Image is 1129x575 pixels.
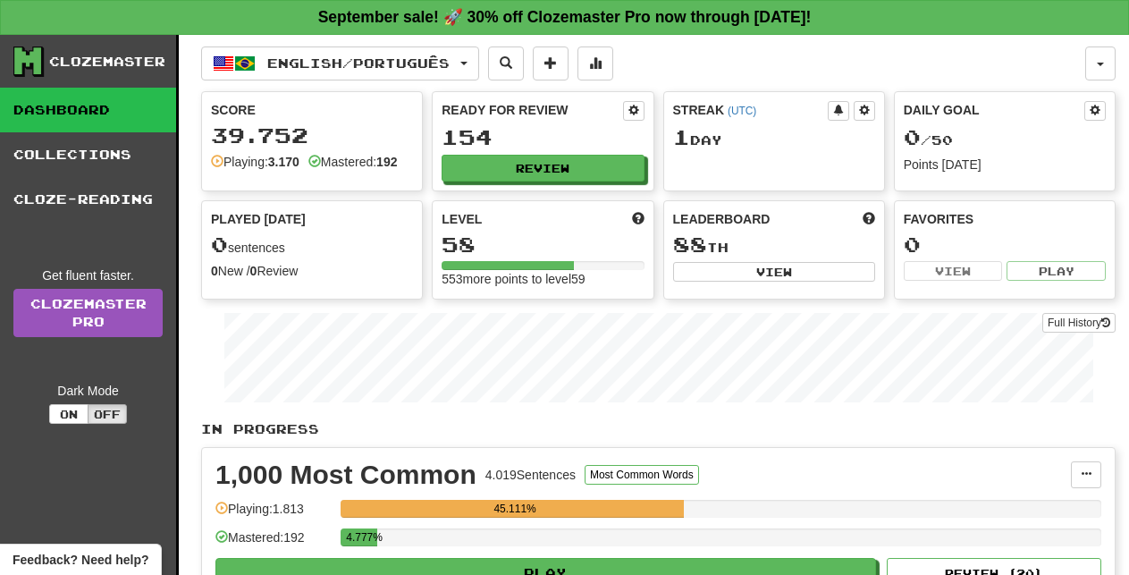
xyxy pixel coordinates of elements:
strong: 0 [211,264,218,278]
button: Review [442,155,644,182]
button: On [49,404,88,424]
span: / 50 [904,132,953,148]
button: More stats [577,47,613,80]
span: Level [442,210,482,228]
div: 1,000 Most Common [215,461,476,488]
button: English/Português [201,47,479,80]
p: In Progress [201,420,1116,438]
strong: 3.170 [268,155,299,169]
a: (UTC) [728,105,756,117]
span: 0 [211,232,228,257]
div: Dark Mode [13,382,163,400]
button: Play [1007,261,1106,281]
button: Off [88,404,127,424]
span: 88 [673,232,707,257]
strong: 0 [250,264,257,278]
button: Full History [1042,313,1116,333]
span: 0 [904,124,921,149]
button: Add sentence to collection [533,47,569,80]
div: Favorites [904,210,1106,228]
strong: September sale! 🚀 30% off Clozemaster Pro now through [DATE]! [318,8,812,26]
div: 39.752 [211,124,413,147]
span: This week in points, UTC [863,210,875,228]
span: Open feedback widget [13,551,148,569]
div: 154 [442,126,644,148]
div: Mastered: [308,153,398,171]
div: Playing: [211,153,299,171]
div: 0 [904,233,1106,256]
strong: 192 [376,155,397,169]
div: 4.777% [346,528,376,546]
div: 4.019 Sentences [485,466,576,484]
button: Search sentences [488,47,524,80]
div: Score [211,101,413,119]
div: th [673,233,875,257]
span: 1 [673,124,690,149]
div: New / Review [211,262,413,280]
div: Daily Goal [904,101,1084,121]
span: Leaderboard [673,210,771,228]
div: Get fluent faster. [13,266,163,284]
div: Clozemaster [49,53,165,71]
span: English / Português [267,55,450,71]
div: Ready for Review [442,101,622,119]
div: Playing: 1.813 [215,500,332,529]
button: Most Common Words [585,465,699,485]
div: Points [DATE] [904,156,1106,173]
div: sentences [211,233,413,257]
div: Streak [673,101,828,119]
div: Mastered: 192 [215,528,332,558]
div: Day [673,126,875,149]
span: Played [DATE] [211,210,306,228]
div: 45.111% [346,500,684,518]
a: ClozemasterPro [13,289,163,337]
button: View [904,261,1003,281]
button: View [673,262,875,282]
div: 58 [442,233,644,256]
span: Score more points to level up [632,210,645,228]
div: 553 more points to level 59 [442,270,644,288]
